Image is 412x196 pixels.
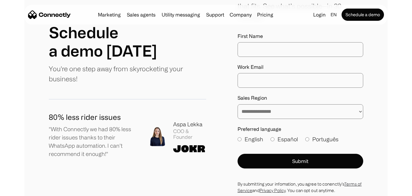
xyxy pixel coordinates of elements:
div: Company [228,10,253,19]
a: Support [204,12,227,17]
label: First Name [238,33,363,39]
input: English [238,137,242,141]
label: Work Email [238,64,363,70]
button: Submit [238,154,363,168]
a: Terms of Service [238,182,362,193]
label: Español [270,135,298,143]
div: en [328,10,340,19]
div: Company [230,10,252,19]
div: Aspa Lekka [173,120,206,128]
label: English [238,135,263,143]
h1: Schedule a demo [DATE] [49,23,157,60]
input: Português [305,137,309,141]
a: Login [311,10,328,19]
div: en [331,10,337,19]
div: By submitting your infomation, you agree to conenctly’s and . You can opt out anytime. [238,181,363,194]
h1: 80% less rider issues [49,112,138,123]
label: Sales Region [238,95,363,101]
a: Utility messaging [159,12,202,17]
p: You're one step away from skyrocketing your business! [49,64,206,84]
label: Preferred language [238,126,363,132]
a: Marketing [95,12,123,17]
input: Español [270,137,274,141]
a: home [28,10,71,19]
div: COO & Founder [173,128,206,140]
label: Português [305,135,339,143]
a: Sales agents [124,12,158,17]
p: "With Connectly we had 80% less rider issues thanks to their WhatsApp automation. I can't recomme... [49,125,138,158]
a: Privacy Policy [260,188,285,193]
ul: Language list [12,185,37,194]
aside: Language selected: English [6,185,37,194]
a: Schedule a demo [342,9,384,21]
a: Pricing [255,12,276,17]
